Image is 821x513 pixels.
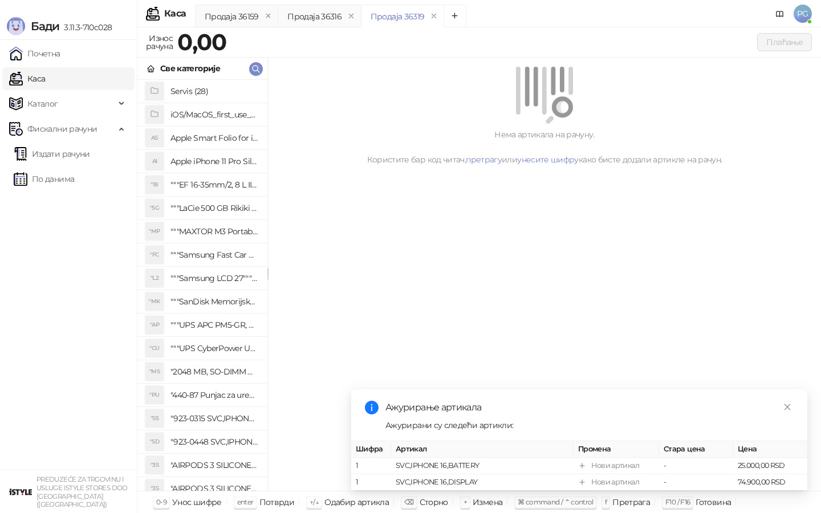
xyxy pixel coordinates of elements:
[145,363,164,381] div: "MS
[733,458,807,474] td: 25.000,00 RSD
[170,363,258,381] h4: "2048 MB, SO-DIMM DDRII, 667 MHz, Napajanje 1,8 0,1 V, Latencija CL5"
[59,22,112,32] span: 3.11.3-710c028
[170,433,258,451] h4: "923-0448 SVC,IPHONE,TOURQUE DRIVER KIT .65KGF- CM Šrafciger "
[282,128,807,166] div: Нема артикала на рачуну. Користите бар код читач, или како бисте додали артикле на рачун.
[9,42,60,65] a: Почетна
[659,441,733,458] th: Стара цена
[391,474,574,491] td: SVC,IPHONE 16,DISPLAY
[145,409,164,427] div: "S5
[137,80,267,491] div: grid
[170,292,258,311] h4: """SanDisk Memorijska kartica 256GB microSDXC sa SD adapterom SDSQXA1-256G-GN6MA - Extreme PLUS, ...
[170,479,258,498] h4: "AIRPODS 3 SILICONE CASE BLUE"
[170,222,258,241] h4: """MAXTOR M3 Portable 2TB 2.5"""" crni eksterni hard disk HX-M201TCB/GM"""
[145,129,164,147] div: AS
[170,316,258,334] h4: """UPS APC PM5-GR, Essential Surge Arrest,5 utic_nica"""
[145,479,164,498] div: "3S
[591,460,639,471] div: Нови артикал
[170,339,258,357] h4: """UPS CyberPower UT650EG, 650VA/360W , line-int., s_uko, desktop"""
[145,246,164,264] div: "FC
[9,481,32,503] img: 64x64-companyLogo-77b92cf4-9946-4f36-9751-bf7bb5fd2c7d.png
[612,495,650,510] div: Претрага
[351,441,391,458] th: Шифра
[365,401,379,414] span: info-circle
[385,419,794,431] div: Ажурирани су следећи артикли:
[14,168,74,190] a: По данима
[371,10,425,23] div: Продаја 36319
[170,386,258,404] h4: "440-87 Punjac za uredjaje sa micro USB portom 4/1, Stand."
[324,495,389,510] div: Одабир артикла
[170,269,258,287] h4: """Samsung LCD 27"""" C27F390FHUXEN"""
[145,292,164,311] div: "MK
[237,498,254,506] span: enter
[287,10,342,23] div: Продаја 36316
[145,176,164,194] div: "18
[145,386,164,404] div: "PU
[665,498,690,506] span: F10 / F16
[591,477,639,488] div: Нови артикал
[659,458,733,474] td: -
[310,498,319,506] span: ↑/↓
[351,458,391,474] td: 1
[170,246,258,264] h4: """Samsung Fast Car Charge Adapter, brzi auto punja_, boja crna"""
[177,28,226,56] strong: 0,00
[444,5,466,27] button: Add tab
[574,441,659,458] th: Промена
[170,105,258,124] h4: iOS/MacOS_first_use_assistance (4)
[426,11,441,21] button: remove
[351,474,391,491] td: 1
[9,67,45,90] a: Каса
[36,475,128,508] small: PREDUZEĆE ZA TRGOVINU I USLUGE ISTYLE STORES DOO [GEOGRAPHIC_DATA] ([GEOGRAPHIC_DATA])
[605,498,607,506] span: f
[145,222,164,241] div: "MP
[659,474,733,491] td: -
[781,401,794,413] a: Close
[170,456,258,474] h4: "AIRPODS 3 SILICONE CASE BLACK"
[466,154,502,165] a: претрагу
[464,498,467,506] span: +
[696,495,731,510] div: Готовина
[170,129,258,147] h4: Apple Smart Folio for iPad mini (A17 Pro) - Sage
[404,498,413,506] span: ⌫
[783,403,791,411] span: close
[172,495,222,510] div: Унос шифре
[145,269,164,287] div: "L2
[145,339,164,357] div: "CU
[145,152,164,170] div: AI
[144,31,175,54] div: Износ рачуна
[391,458,574,474] td: SVC,IPHONE 16,BATTERY
[7,17,25,35] img: Logo
[391,441,574,458] th: Артикал
[771,5,789,23] a: Документација
[170,409,258,427] h4: "923-0315 SVC,IPHONE 5/5S BATTERY REMOVAL TRAY Držač za iPhone sa kojim se otvara display
[757,33,812,51] button: Плаћање
[170,199,258,217] h4: """LaCie 500 GB Rikiki USB 3.0 / Ultra Compact & Resistant aluminum / USB 3.0 / 2.5"""""""
[160,62,220,75] div: Све категорије
[420,495,448,510] div: Сторно
[170,152,258,170] h4: Apple iPhone 11 Pro Silicone Case - Black
[261,11,276,21] button: remove
[170,82,258,100] h4: Servis (28)
[145,199,164,217] div: "5G
[733,441,807,458] th: Цена
[27,92,58,115] span: Каталог
[794,5,812,23] span: PG
[145,456,164,474] div: "3S
[170,176,258,194] h4: """EF 16-35mm/2, 8 L III USM"""
[733,474,807,491] td: 74.900,00 RSD
[517,154,579,165] a: унесите шифру
[344,11,359,21] button: remove
[145,433,164,451] div: "SD
[14,142,90,165] a: Издати рачуни
[259,495,295,510] div: Потврди
[205,10,259,23] div: Продаја 36159
[27,117,97,140] span: Фискални рачуни
[145,316,164,334] div: "AP
[156,498,166,506] span: 0-9
[473,495,502,510] div: Измена
[385,401,794,414] div: Ажурирање артикала
[31,19,59,33] span: Бади
[164,9,186,18] div: Каса
[518,498,594,506] span: ⌘ command / ⌃ control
